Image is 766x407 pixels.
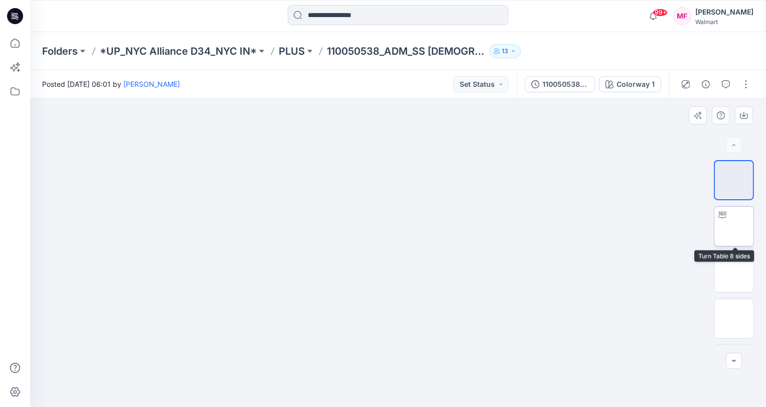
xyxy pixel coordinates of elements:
div: 110050538_ADM_SS [DEMOGRAPHIC_DATA] CARDI [542,79,589,90]
a: Folders [42,44,78,58]
span: 99+ [653,9,668,17]
button: 13 [489,44,521,58]
a: PLUS [279,44,305,58]
span: Posted [DATE] 06:01 by [42,79,180,89]
p: 13 [502,46,508,57]
a: [PERSON_NAME] [123,80,180,88]
div: [PERSON_NAME] [695,6,753,18]
div: Walmart [695,18,753,26]
div: Colorway 1 [617,79,655,90]
div: MF [673,7,691,25]
p: 110050538_ADM_SS [DEMOGRAPHIC_DATA] CARDI [327,44,485,58]
button: Colorway 1 [599,76,661,92]
button: 110050538_ADM_SS [DEMOGRAPHIC_DATA] CARDI [525,76,595,92]
a: *UP_NYC Alliance D34_NYC IN* [100,44,257,58]
button: Details [698,76,714,92]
